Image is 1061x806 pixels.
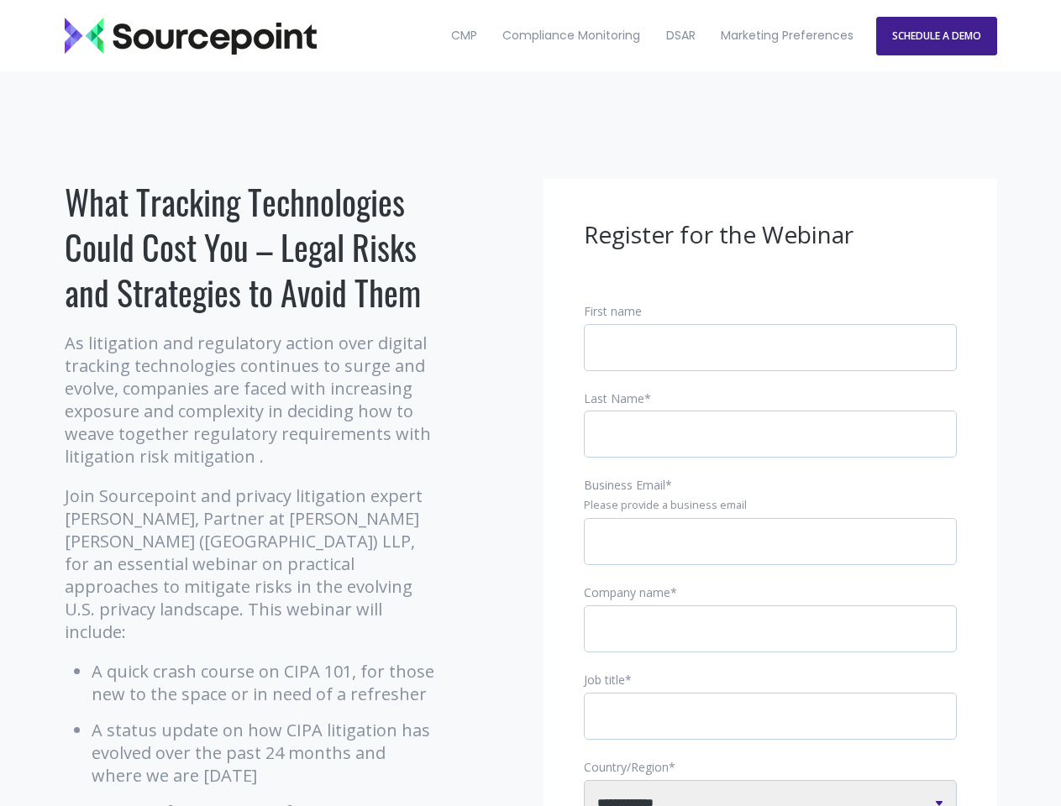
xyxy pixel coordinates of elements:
[584,672,625,688] span: Job title
[65,332,439,468] p: As litigation and regulatory action over digital tracking technologies continues to surge and evo...
[876,17,997,55] a: SCHEDULE A DEMO
[584,584,670,600] span: Company name
[584,759,669,775] span: Country/Region
[584,303,642,319] span: First name
[65,18,317,55] img: Sourcepoint_logo_black_transparent (2)-2
[584,219,957,251] h3: Register for the Webinar
[584,498,957,513] legend: Please provide a business email
[65,179,439,315] h1: What Tracking Technologies Could Cost You – Legal Risks and Strategies to Avoid Them
[584,477,665,493] span: Business Email
[65,484,439,643] p: Join Sourcepoint and privacy litigation expert [PERSON_NAME], Partner at [PERSON_NAME] [PERSON_NA...
[584,390,644,406] span: Last Name
[92,660,439,705] li: A quick crash course on CIPA 101, for those new to the space or in need of a refresher
[92,719,439,787] li: A status update on how CIPA litigation has evolved over the past 24 months and where we are [DATE]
